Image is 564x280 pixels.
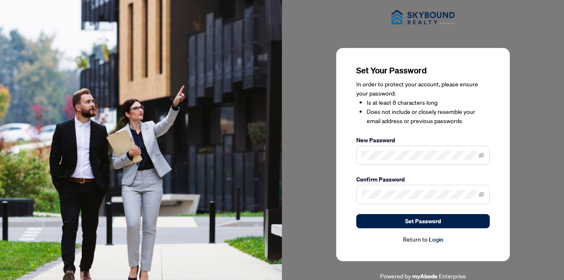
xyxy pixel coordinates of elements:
li: Does not include or closely resemble your email address or previous passwords [367,107,490,126]
span: eye-invisible [478,192,484,197]
button: Set Password [356,214,490,228]
h3: Set Your Password [356,65,490,76]
span: Set Password [405,214,441,228]
span: eye-invisible [478,152,484,158]
label: Confirm Password [356,175,490,184]
div: In order to protect your account, please ensure your password: [356,80,490,126]
li: Is at least 8 characters long [367,98,490,107]
label: New Password [356,136,490,145]
span: Enterprise [439,272,466,280]
div: Return to [356,235,490,245]
a: Login [429,236,443,243]
span: Powered by [380,272,411,280]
